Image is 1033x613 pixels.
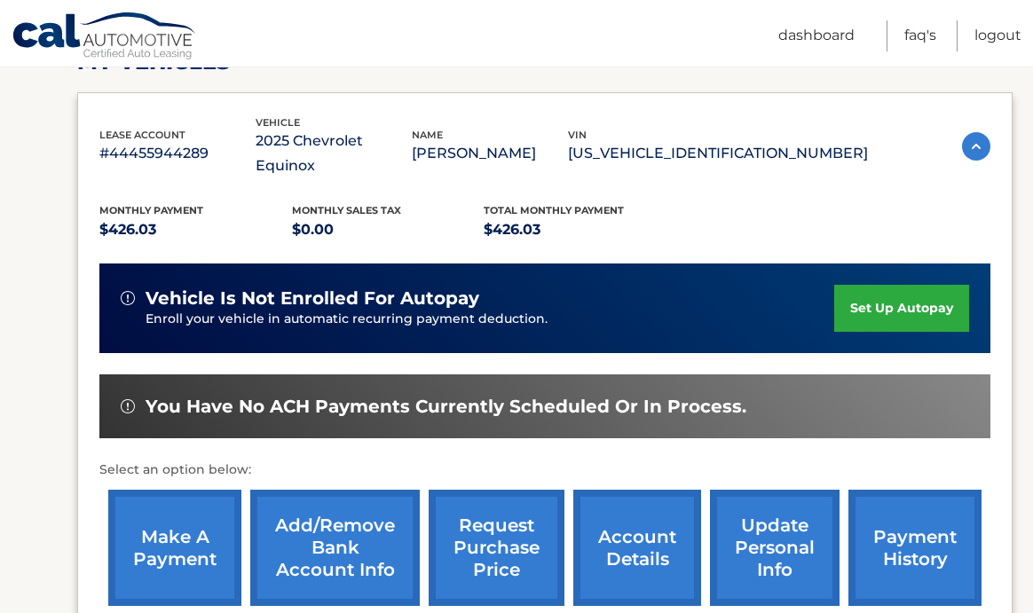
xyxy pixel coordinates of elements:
span: vehicle [256,116,300,129]
a: Logout [974,20,1021,51]
p: Enroll your vehicle in automatic recurring payment deduction. [146,310,834,329]
p: $0.00 [292,217,485,242]
a: Add/Remove bank account info [250,490,420,606]
p: $426.03 [484,217,676,242]
a: make a payment [108,490,241,606]
a: set up autopay [834,285,969,332]
p: 2025 Chevrolet Equinox [256,129,412,178]
span: vehicle is not enrolled for autopay [146,287,479,310]
span: Monthly sales Tax [292,204,401,216]
p: $426.03 [99,217,292,242]
a: account details [573,490,701,606]
span: You have no ACH payments currently scheduled or in process. [146,396,746,418]
span: Total Monthly Payment [484,204,624,216]
a: update personal info [710,490,840,606]
span: vin [568,129,587,141]
p: [US_VEHICLE_IDENTIFICATION_NUMBER] [568,141,868,166]
img: accordion-active.svg [962,132,990,161]
a: request purchase price [429,490,564,606]
p: #44455944289 [99,141,256,166]
span: Monthly Payment [99,204,203,216]
span: lease account [99,129,185,141]
a: Dashboard [778,20,855,51]
img: alert-white.svg [121,399,135,413]
a: Cal Automotive [12,12,198,63]
p: [PERSON_NAME] [412,141,568,166]
span: name [412,129,443,141]
img: alert-white.svg [121,291,135,305]
a: FAQ's [904,20,936,51]
p: Select an option below: [99,460,990,481]
a: payment history [848,490,982,606]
